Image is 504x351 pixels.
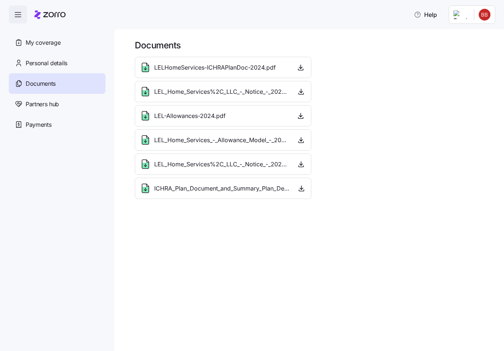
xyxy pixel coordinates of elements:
a: Partners hub [9,94,105,114]
img: f5ebfcef32fa0adbb4940a66d692dbe2 [479,9,490,21]
span: ICHRA_Plan_Document_and_Summary_Plan_Description_-_2026.pdf [154,184,290,193]
a: Documents [9,73,105,94]
span: Documents [26,79,56,88]
span: Personal details [26,59,67,68]
span: LEL-Allowances-2024.pdf [154,111,226,121]
span: LELHomeServices-ICHRAPlanDoc-2024.pdf [154,63,276,72]
span: Help [414,10,437,19]
span: My coverage [26,38,60,47]
a: Personal details [9,53,105,73]
button: Help [408,7,443,22]
h1: Documents [135,40,494,51]
span: Partners hub [26,100,59,109]
span: Payments [26,120,51,129]
span: LEL_Home_Services_-_Allowance_Model_-_2025.pdf [154,136,290,145]
img: Employer logo [453,10,468,19]
a: My coverage [9,32,105,53]
a: Payments [9,114,105,135]
span: LEL_Home_Services%2C_LLC_-_Notice_-_2025.pdf [154,87,289,96]
span: LEL_Home_Services%2C_LLC_-_Notice_-_2026.pdf [154,160,289,169]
